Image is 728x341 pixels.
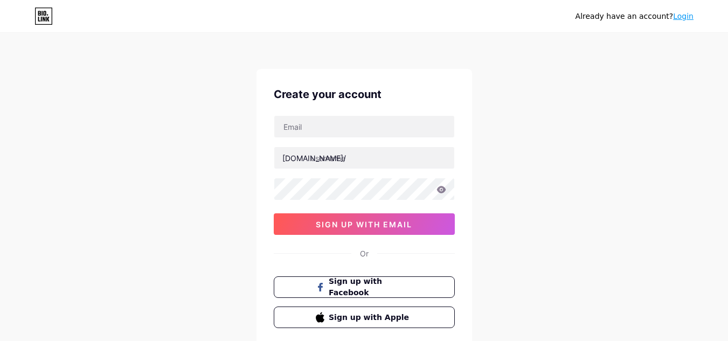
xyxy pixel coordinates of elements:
button: Sign up with Facebook [274,276,455,298]
input: Email [274,116,454,137]
span: Sign up with Facebook [329,276,412,298]
span: sign up with email [316,220,412,229]
div: Already have an account? [576,11,694,22]
button: Sign up with Apple [274,307,455,328]
div: [DOMAIN_NAME]/ [282,152,346,164]
input: username [274,147,454,169]
span: Sign up with Apple [329,312,412,323]
div: Create your account [274,86,455,102]
div: Or [360,248,369,259]
button: sign up with email [274,213,455,235]
a: Login [673,12,694,20]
